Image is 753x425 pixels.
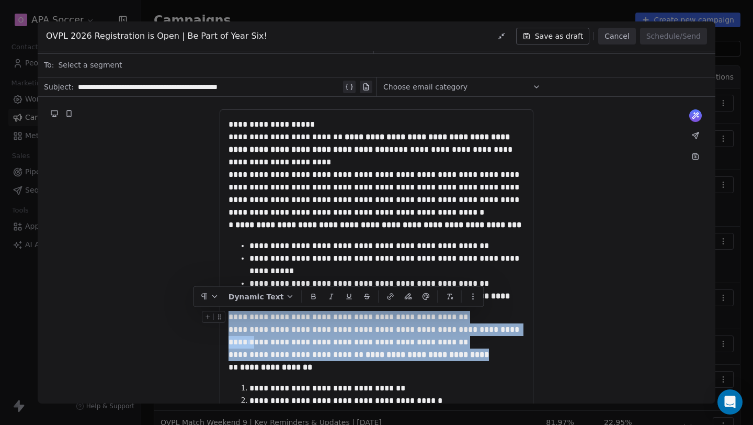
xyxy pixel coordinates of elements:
[640,28,707,44] button: Schedule/Send
[58,60,122,70] span: Select a segment
[516,28,590,44] button: Save as draft
[383,82,467,92] span: Choose email category
[46,30,267,42] span: OVPL 2026 Registration is Open | Be Part of Year Six!
[224,289,299,305] button: Dynamic Text
[44,60,54,70] span: To:
[717,389,743,415] div: Open Intercom Messenger
[44,82,74,95] span: Subject:
[598,28,635,44] button: Cancel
